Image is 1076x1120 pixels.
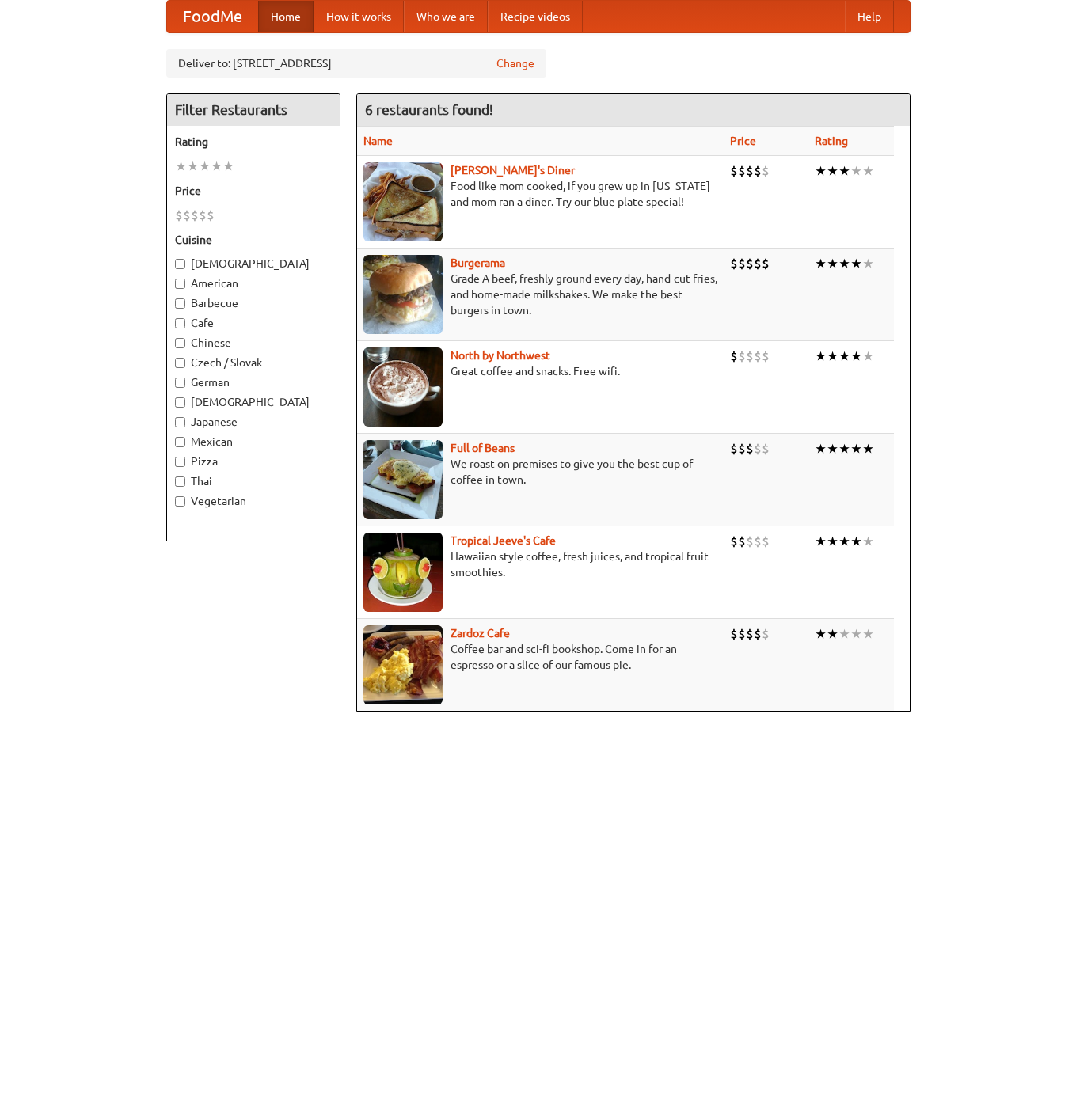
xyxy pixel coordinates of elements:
[175,275,332,291] label: American
[167,94,340,126] h4: Filter Restaurants
[862,440,874,457] li: ★
[762,255,770,272] li: $
[175,473,332,489] label: Thai
[175,374,332,390] label: German
[746,347,754,365] li: $
[827,440,838,457] li: ★
[754,440,762,457] li: $
[845,1,894,32] a: Help
[258,1,314,32] a: Home
[175,259,185,269] input: [DEMOGRAPHIC_DATA]
[815,440,827,457] li: ★
[175,318,185,328] input: Cafe
[451,442,515,454] a: Full of Beans
[175,417,185,427] input: Japanese
[746,255,754,272] li: $
[451,349,550,362] a: North by Northwest
[488,1,583,32] a: Recipe videos
[175,134,332,150] h5: Rating
[862,255,874,272] li: ★
[175,183,332,199] h5: Price
[746,625,754,643] li: $
[838,625,850,643] li: ★
[175,279,185,289] input: American
[738,625,746,643] li: $
[187,158,199,175] li: ★
[754,347,762,365] li: $
[862,162,874,180] li: ★
[850,162,862,180] li: ★
[730,255,738,272] li: $
[496,55,534,71] a: Change
[827,347,838,365] li: ★
[222,158,234,175] li: ★
[762,162,770,180] li: $
[838,440,850,457] li: ★
[175,476,185,487] input: Thai
[191,207,199,224] li: $
[754,255,762,272] li: $
[838,255,850,272] li: ★
[762,347,770,365] li: $
[363,641,717,673] p: Coffee bar and sci-fi bookshop. Come in for an espresso or a slice of our famous pie.
[730,347,738,365] li: $
[815,255,827,272] li: ★
[175,335,332,351] label: Chinese
[175,338,185,348] input: Chinese
[175,232,332,248] h5: Cuisine
[862,533,874,550] li: ★
[815,347,827,365] li: ★
[363,178,717,210] p: Food like mom cooked, if you grew up in [US_STATE] and mom ran a diner. Try our blue plate special!
[746,162,754,180] li: $
[175,355,332,370] label: Czech / Slovak
[754,533,762,550] li: $
[738,255,746,272] li: $
[363,363,717,379] p: Great coffee and snacks. Free wifi.
[730,533,738,550] li: $
[175,493,332,509] label: Vegetarian
[199,207,207,224] li: $
[746,533,754,550] li: $
[762,440,770,457] li: $
[850,347,862,365] li: ★
[838,347,850,365] li: ★
[211,158,222,175] li: ★
[363,625,443,704] img: zardoz.jpg
[167,1,258,32] a: FoodMe
[451,534,556,547] a: Tropical Jeeve's Cafe
[451,627,510,640] a: Zardoz Cafe
[363,533,443,612] img: jeeves.jpg
[363,271,717,318] p: Grade A beef, freshly ground every day, hand-cut fries, and home-made milkshakes. We make the bes...
[850,533,862,550] li: ★
[175,394,332,410] label: [DEMOGRAPHIC_DATA]
[730,440,738,457] li: $
[730,135,756,147] a: Price
[363,135,393,147] a: Name
[199,158,211,175] li: ★
[730,625,738,643] li: $
[451,164,575,177] a: [PERSON_NAME]'s Diner
[815,625,827,643] li: ★
[827,625,838,643] li: ★
[175,496,185,507] input: Vegetarian
[827,533,838,550] li: ★
[207,207,215,224] li: $
[175,295,332,311] label: Barbecue
[730,162,738,180] li: $
[363,255,443,334] img: burgerama.jpg
[838,533,850,550] li: ★
[175,397,185,408] input: [DEMOGRAPHIC_DATA]
[738,533,746,550] li: $
[827,255,838,272] li: ★
[365,102,493,117] ng-pluralize: 6 restaurants found!
[363,440,443,519] img: beans.jpg
[838,162,850,180] li: ★
[363,162,443,241] img: sallys.jpg
[175,434,332,450] label: Mexican
[850,440,862,457] li: ★
[862,625,874,643] li: ★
